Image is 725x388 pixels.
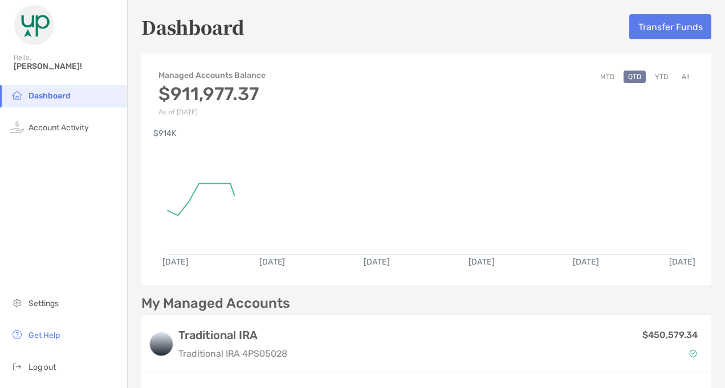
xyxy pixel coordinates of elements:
p: My Managed Accounts [141,296,290,311]
span: Log out [28,362,56,372]
img: activity icon [10,120,24,134]
p: As of [DATE] [158,108,266,116]
img: logo account [150,333,173,356]
span: Get Help [28,331,60,340]
text: [DATE] [259,258,286,267]
button: Transfer Funds [629,14,711,39]
text: [DATE] [573,258,600,267]
span: [PERSON_NAME]! [14,61,120,71]
img: settings icon [10,296,24,309]
h4: Managed Accounts Balance [158,71,266,80]
img: Account Status icon [689,349,697,357]
h3: Traditional IRA [178,328,287,342]
span: Account Activity [28,123,89,133]
img: Zoe Logo [14,5,55,46]
h5: Dashboard [141,14,245,40]
button: MTD [596,71,619,83]
text: [DATE] [162,258,189,267]
p: Traditional IRA 4PS05028 [178,346,287,361]
img: get-help icon [10,328,24,341]
button: QTD [624,71,646,83]
span: Settings [28,299,59,308]
img: household icon [10,88,24,102]
p: $450,579.34 [642,328,698,342]
button: YTD [650,71,673,83]
text: [DATE] [670,258,697,267]
span: Dashboard [28,91,71,101]
text: $914K [153,129,177,138]
text: [DATE] [469,258,495,267]
h3: $911,977.37 [158,83,266,105]
img: logout icon [10,360,24,373]
button: All [677,71,694,83]
text: [DATE] [364,258,390,267]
